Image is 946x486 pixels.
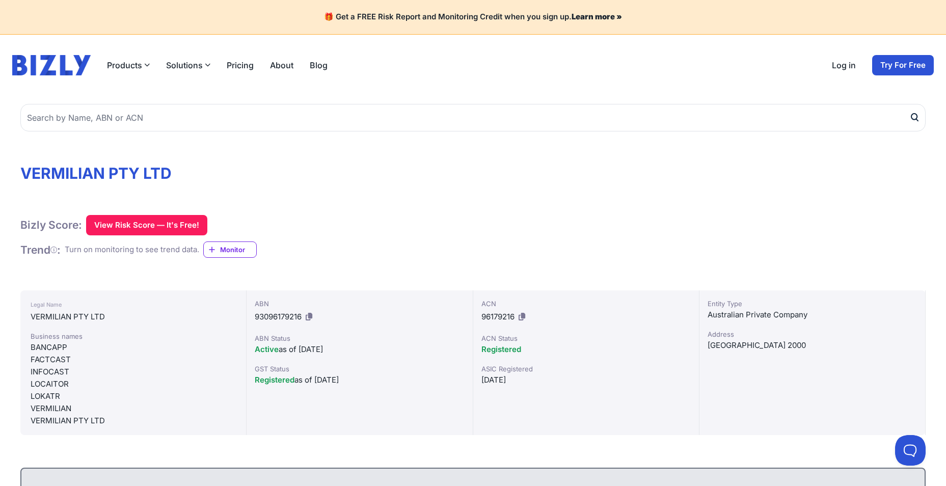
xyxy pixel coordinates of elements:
iframe: Toggle Customer Support [895,435,926,466]
a: Try For Free [872,55,934,75]
a: Monitor [203,241,257,258]
a: About [270,59,293,71]
h1: VERMILIAN PTY LTD [20,164,926,182]
div: [GEOGRAPHIC_DATA] 2000 [708,339,917,352]
div: Turn on monitoring to see trend data. [65,244,199,256]
div: Legal Name [31,299,236,311]
a: Blog [310,59,328,71]
div: ABN Status [255,333,464,343]
div: BANCAPP [31,341,236,354]
h4: 🎁 Get a FREE Risk Report and Monitoring Credit when you sign up. [12,12,934,22]
div: ACN [481,299,691,309]
button: Products [107,59,150,71]
h1: Bizly Score: [20,218,82,232]
div: as of [DATE] [255,374,464,386]
div: GST Status [255,364,464,374]
a: Learn more » [572,12,622,21]
div: Address [708,329,917,339]
div: LOCAITOR [31,378,236,390]
span: 96179216 [481,312,515,321]
span: Monitor [220,245,256,255]
span: Registered [481,344,521,354]
div: Australian Private Company [708,309,917,321]
span: Active [255,344,279,354]
input: Search by Name, ABN or ACN [20,104,926,131]
a: Log in [832,59,856,71]
div: [DATE] [481,374,691,386]
h1: Trend : [20,243,61,257]
div: VERMILIAN [31,402,236,415]
div: VERMILIAN PTY LTD [31,415,236,427]
div: as of [DATE] [255,343,464,356]
div: ACN Status [481,333,691,343]
div: ABN [255,299,464,309]
span: 93096179216 [255,312,302,321]
span: Registered [255,375,294,385]
div: FACTCAST [31,354,236,366]
div: Business names [31,331,236,341]
div: VERMILIAN PTY LTD [31,311,236,323]
button: View Risk Score — It's Free! [86,215,207,235]
div: LOKATR [31,390,236,402]
div: ASIC Registered [481,364,691,374]
button: Solutions [166,59,210,71]
div: INFOCAST [31,366,236,378]
div: Entity Type [708,299,917,309]
a: Pricing [227,59,254,71]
